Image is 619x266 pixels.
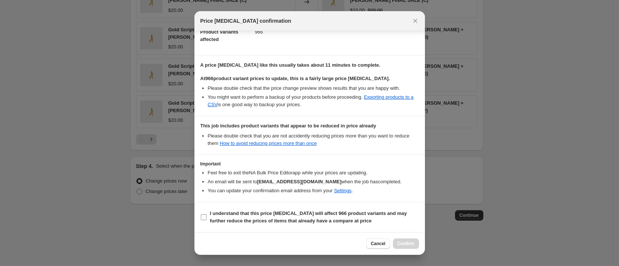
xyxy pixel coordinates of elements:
span: Price [MEDICAL_DATA] confirmation [200,17,291,25]
button: Cancel [366,238,390,249]
b: I understand that this price [MEDICAL_DATA] will affect 966 product variants and may further redu... [210,210,407,224]
h3: Important [200,161,419,167]
span: Cancel [371,241,385,247]
li: You might want to perform a backup of your products before proceeding. is one good way to backup ... [208,94,419,108]
b: [EMAIL_ADDRESS][DOMAIN_NAME] [257,179,341,184]
li: Feel free to exit the NA Bulk Price Editor app while your prices are updating. [208,169,419,177]
li: Please double check that you are not accidently reducing prices more than you want to reduce them [208,132,419,147]
a: How to avoid reducing prices more than once [220,140,317,146]
dd: 966 [255,22,419,42]
li: Please double check that the price change preview shows results that you are happy with. [208,85,419,92]
b: A price [MEDICAL_DATA] like this usually takes about 11 minutes to complete. [200,62,380,68]
button: Close [410,16,420,26]
a: Settings [334,188,351,193]
b: This job includes product variants that appear to be reduced in price already [200,123,376,129]
b: At 966 product variant prices to update, this is a fairly large price [MEDICAL_DATA]. [200,76,390,81]
li: You can update your confirmation email address from your . [208,187,419,194]
li: An email will be sent to when the job has completed . [208,178,419,186]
